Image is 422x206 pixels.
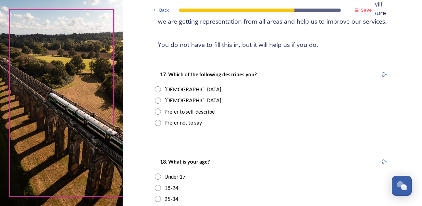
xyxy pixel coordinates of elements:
[361,7,372,13] strong: Save
[160,158,210,165] strong: 18. What is your age?
[164,96,221,104] div: [DEMOGRAPHIC_DATA]
[164,195,178,203] div: 25-34
[164,184,178,192] div: 18-24
[164,86,221,93] div: [DEMOGRAPHIC_DATA]
[164,108,215,116] div: Prefer to self-describe
[392,176,412,196] button: Open Chat
[164,119,202,127] div: Prefer not to say
[159,7,169,13] span: Back
[164,173,186,181] div: Under 17
[160,71,257,77] strong: 17. Which of the following describes you?
[158,40,387,49] h4: You do not have to fill this in, but it will help us if you do.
